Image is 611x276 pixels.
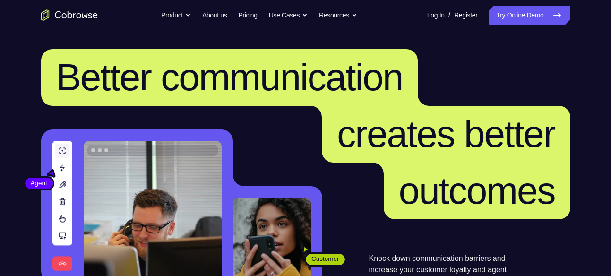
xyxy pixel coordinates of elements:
[319,6,357,25] button: Resources
[427,6,445,25] a: Log In
[238,6,257,25] a: Pricing
[399,170,555,212] span: outcomes
[202,6,227,25] a: About us
[56,56,403,98] span: Better communication
[448,9,450,21] span: /
[161,6,191,25] button: Product
[454,6,477,25] a: Register
[269,6,308,25] button: Use Cases
[337,113,555,155] span: creates better
[41,9,98,21] a: Go to the home page
[489,6,570,25] a: Try Online Demo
